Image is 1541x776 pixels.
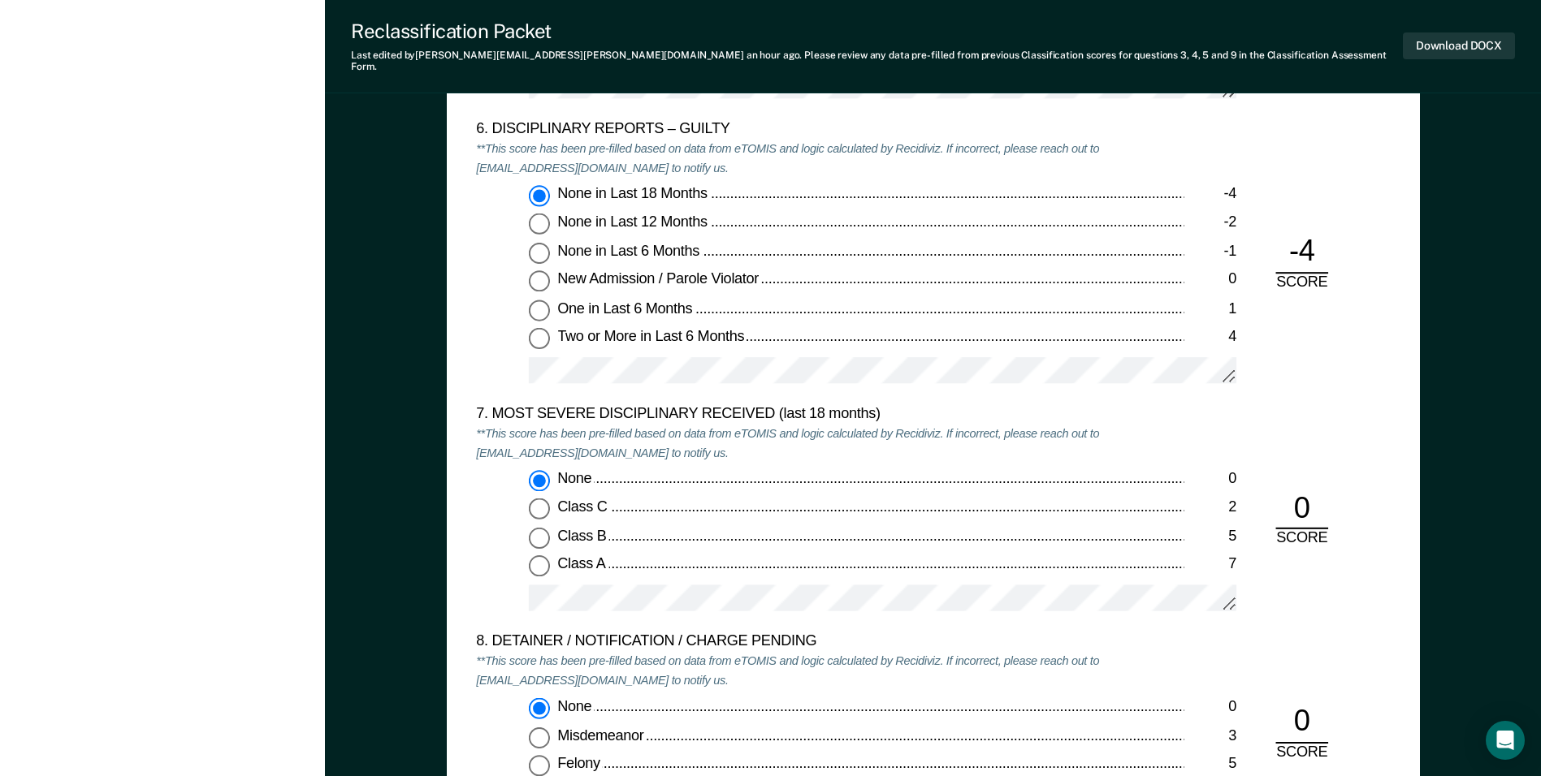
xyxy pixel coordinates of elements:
span: Felony [557,755,603,771]
span: an hour ago [747,50,800,61]
span: None in Last 12 Months [557,213,710,230]
div: 8. DETAINER / NOTIFICATION / CHARGE PENDING [476,633,1184,653]
div: 4 [1184,328,1236,347]
div: SCORE [1262,743,1341,762]
em: **This score has been pre-filled based on data from eTOMIS and logic calculated by Recidiviz. If ... [476,653,1099,688]
div: -4 [1184,185,1236,205]
em: **This score has been pre-filled based on data from eTOMIS and logic calculated by Recidiviz. If ... [476,141,1099,175]
input: Felony5 [529,755,550,776]
div: 0 [1184,470,1236,489]
div: 1 [1184,300,1236,319]
span: None [557,697,595,713]
input: None in Last 18 Months-4 [529,185,550,206]
span: None in Last 18 Months [557,185,710,201]
div: 6. DISCIPLINARY REPORTS – GUILTY [476,120,1184,140]
div: SCORE [1262,273,1341,292]
div: Open Intercom Messenger [1486,721,1525,760]
div: Last edited by [PERSON_NAME][EMAIL_ADDRESS][PERSON_NAME][DOMAIN_NAME] . Please review any data pr... [351,50,1403,73]
span: Class C [557,498,610,515]
input: None0 [529,470,550,491]
span: New Admission / Parole Violator [557,271,762,287]
div: 3 [1184,726,1236,746]
input: None in Last 6 Months-1 [529,242,550,263]
div: 0 [1275,489,1328,529]
span: Class B [557,528,609,544]
div: -1 [1184,242,1236,261]
div: 0 [1184,271,1236,291]
input: Class A7 [529,556,550,577]
input: One in Last 6 Months1 [529,300,550,321]
span: Class A [557,556,608,572]
input: Two or More in Last 6 Months4 [529,328,550,349]
div: 5 [1184,528,1236,547]
div: Reclassification Packet [351,19,1403,43]
span: None in Last 6 Months [557,242,702,258]
span: One in Last 6 Months [557,300,695,316]
input: Class B5 [529,528,550,549]
span: None [557,470,595,486]
span: Two or More in Last 6 Months [557,328,747,344]
em: **This score has been pre-filled based on data from eTOMIS and logic calculated by Recidiviz. If ... [476,426,1099,460]
div: 5 [1184,755,1236,774]
input: None in Last 12 Months-2 [529,213,550,235]
input: New Admission / Parole Violator0 [529,271,550,292]
div: 7 [1184,556,1236,576]
button: Download DOCX [1403,32,1515,59]
input: Misdemeanor3 [529,726,550,748]
div: -4 [1275,233,1328,273]
div: SCORE [1262,529,1341,549]
input: Class C2 [529,498,550,519]
div: 2 [1184,498,1236,518]
input: None0 [529,697,550,718]
div: 0 [1184,697,1236,717]
span: Misdemeanor [557,726,647,743]
div: 0 [1275,703,1328,743]
div: -2 [1184,213,1236,233]
div: 7. MOST SEVERE DISCIPLINARY RECEIVED (last 18 months) [476,405,1184,425]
